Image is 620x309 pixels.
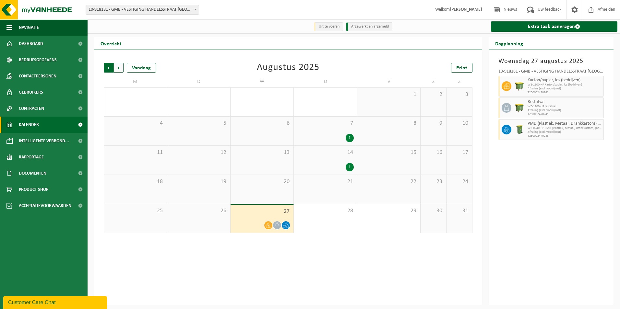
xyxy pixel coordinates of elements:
span: Product Shop [19,181,48,198]
span: 31 [450,207,469,214]
span: 6 [234,120,290,127]
span: 21 [297,178,353,185]
td: V [357,76,421,87]
span: Afhaling (excl. voorrijkost) [528,130,602,134]
span: Afhaling (excl. voorrijkost) [528,87,602,91]
span: 9 [424,120,443,127]
td: Z [421,76,447,87]
td: W [231,76,294,87]
span: Print [456,65,467,71]
a: Print [451,63,472,73]
span: T250002470242 [528,91,602,95]
iframe: chat widget [3,295,108,309]
span: Gebruikers [19,84,43,100]
span: 27 [234,208,290,215]
span: Intelligente verbond... [19,133,69,149]
span: Karton/papier, los (bedrijven) [528,78,602,83]
span: T250002470241 [528,112,602,116]
h2: Dagplanning [489,37,530,50]
img: WB-0240-HPE-GN-50 [515,125,524,134]
h3: Woensdag 27 augustus 2025 [498,56,604,66]
h2: Overzicht [94,37,128,50]
span: 8 [361,120,417,127]
span: 25 [107,207,163,214]
span: 10-918181 - GMB - VESTIGING HANDELSSTRAAT VEURNE - VEURNE [86,5,199,14]
div: 1 [346,163,354,171]
span: 10 [450,120,469,127]
span: 5 [170,120,227,127]
span: Restafval [528,99,602,105]
span: 28 [297,207,353,214]
span: Rapportage [19,149,44,165]
span: Afhaling (excl. voorrijkost) [528,109,602,112]
span: 20 [234,178,290,185]
span: 12 [170,149,227,156]
span: 18 [107,178,163,185]
span: 29 [361,207,417,214]
span: 3 [450,91,469,98]
li: Uit te voeren [314,22,343,31]
span: 23 [424,178,443,185]
div: Vandaag [127,63,156,73]
span: Documenten [19,165,46,181]
strong: [PERSON_NAME] [450,7,482,12]
span: Contracten [19,100,44,117]
span: Kalender [19,117,39,133]
img: WB-1100-HPE-GN-50 [515,81,524,91]
span: 26 [170,207,227,214]
span: Acceptatievoorwaarden [19,198,71,214]
div: 10-918181 - GMB - VESTIGING HANDELSSTRAAT [GEOGRAPHIC_DATA] [498,69,604,76]
span: PMD (Plastiek, Metaal, Drankkartons) (bedrijven) [528,121,602,126]
div: Augustus 2025 [257,63,319,73]
td: Z [447,76,472,87]
span: T250002470243 [528,134,602,138]
span: 15 [361,149,417,156]
span: Dashboard [19,36,43,52]
span: WB-0240-HP PMD (Plastiek, Metaal, Drankkartons) (bedrijven) [528,126,602,130]
span: WB-1100-HP restafval [528,105,602,109]
a: Extra taak aanvragen [491,21,618,32]
span: 4 [107,120,163,127]
span: Volgende [114,63,124,73]
span: 13 [234,149,290,156]
td: M [104,76,167,87]
span: WB-1100-HP karton/papier, los (bedrijven) [528,83,602,87]
span: 24 [450,178,469,185]
span: Bedrijfsgegevens [19,52,57,68]
span: 14 [297,149,353,156]
span: 17 [450,149,469,156]
td: D [294,76,357,87]
span: 30 [424,207,443,214]
span: 10-918181 - GMB - VESTIGING HANDELSSTRAAT VEURNE - VEURNE [86,5,199,15]
td: D [167,76,230,87]
span: Contactpersonen [19,68,56,84]
span: Navigatie [19,19,39,36]
span: 7 [297,120,353,127]
img: WB-1100-HPE-GN-50 [515,103,524,113]
span: 22 [361,178,417,185]
span: Vorige [104,63,113,73]
span: 19 [170,178,227,185]
div: 1 [346,134,354,142]
li: Afgewerkt en afgemeld [346,22,392,31]
span: 11 [107,149,163,156]
span: 16 [424,149,443,156]
span: 1 [361,91,417,98]
span: 2 [424,91,443,98]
